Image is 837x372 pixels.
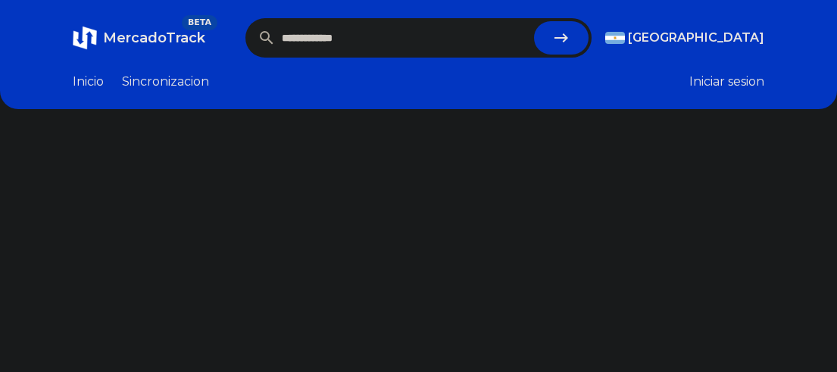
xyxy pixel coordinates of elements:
[689,73,764,91] button: Iniciar sesion
[605,32,625,44] img: Argentina
[122,73,209,91] a: Sincronizacion
[628,29,764,47] span: [GEOGRAPHIC_DATA]
[73,26,205,50] a: MercadoTrackBETA
[73,26,97,50] img: MercadoTrack
[605,29,764,47] button: [GEOGRAPHIC_DATA]
[73,73,104,91] a: Inicio
[182,15,217,30] span: BETA
[103,30,205,46] span: MercadoTrack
